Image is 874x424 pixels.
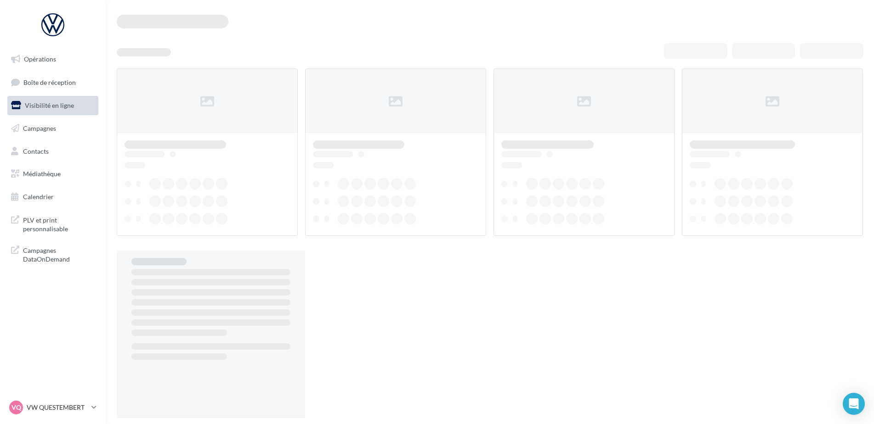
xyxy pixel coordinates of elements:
span: Campagnes [23,124,56,132]
span: Opérations [24,55,56,63]
span: VQ [11,403,21,412]
span: Calendrier [23,193,54,201]
span: Boîte de réception [23,78,76,86]
span: PLV et print personnalisable [23,214,95,234]
div: Open Intercom Messenger [843,393,865,415]
a: PLV et print personnalisable [6,210,100,237]
a: Médiathèque [6,164,100,184]
a: Calendrier [6,187,100,206]
a: VQ VW QUESTEMBERT [7,399,98,416]
span: Visibilité en ligne [25,101,74,109]
span: Médiathèque [23,170,61,178]
p: VW QUESTEMBERT [27,403,88,412]
span: Contacts [23,147,49,155]
a: Campagnes [6,119,100,138]
a: Boîte de réception [6,73,100,92]
a: Opérations [6,50,100,69]
span: Campagnes DataOnDemand [23,244,95,264]
a: Contacts [6,142,100,161]
a: Campagnes DataOnDemand [6,240,100,268]
a: Visibilité en ligne [6,96,100,115]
